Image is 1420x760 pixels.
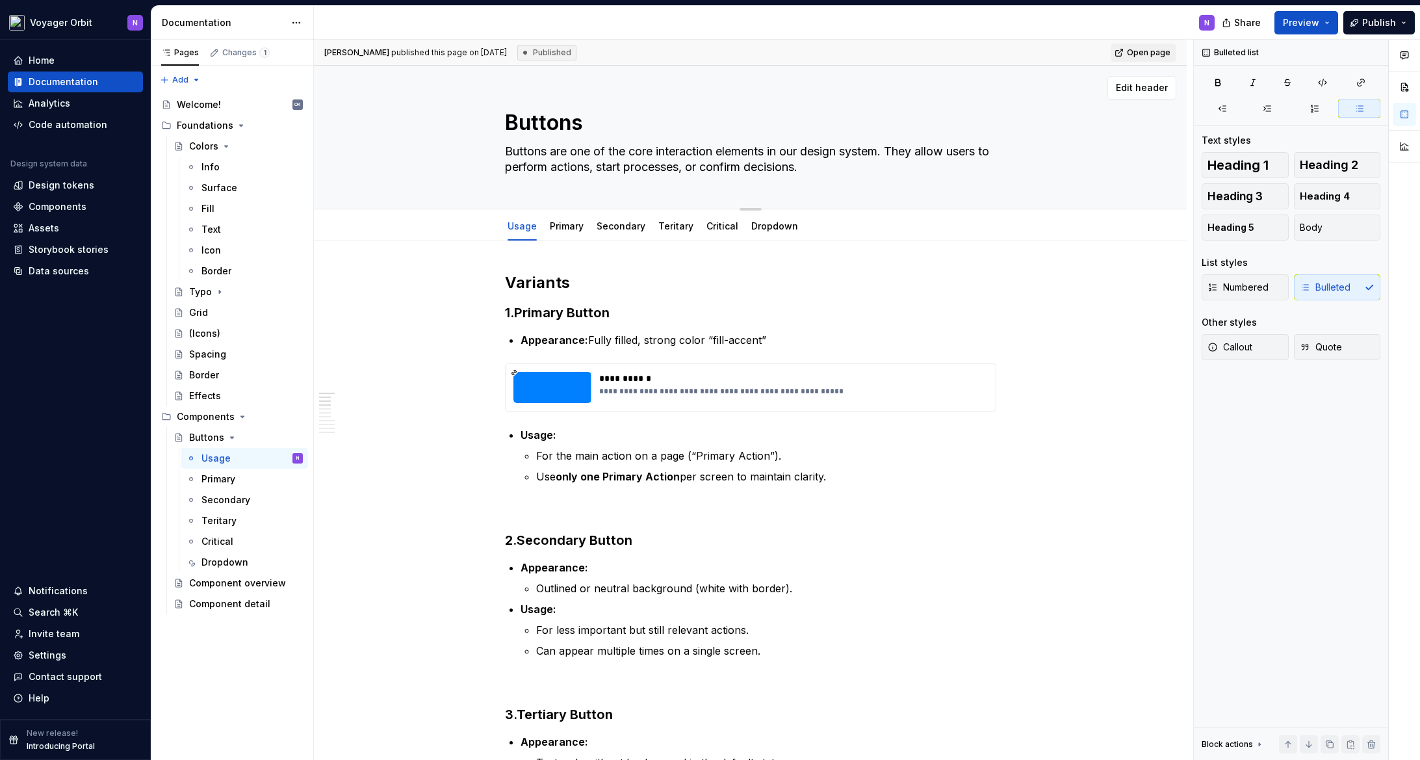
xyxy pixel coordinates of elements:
div: Invite team [29,627,79,640]
button: Notifications [8,581,143,601]
a: Text [181,219,308,240]
p: Introducing Portal [27,741,95,752]
div: Grid [189,306,208,319]
div: Components [177,410,235,423]
strong: Tertiary Button [517,707,613,722]
button: Voyager OrbitN [3,8,148,36]
a: Buttons [168,427,308,448]
div: Block actions [1202,735,1265,753]
span: 1 [259,47,270,58]
div: Critical [201,535,233,548]
span: Edit header [1116,81,1168,94]
div: Components [29,200,86,213]
div: Teritary [653,212,699,239]
a: Secondary [181,490,308,510]
a: Icon [181,240,308,261]
div: Published [517,45,576,60]
a: Settings [8,645,143,666]
div: Help [29,692,49,705]
button: Publish [1343,11,1415,34]
div: Storybook stories [29,243,109,256]
a: Component overview [168,573,308,594]
a: Open page [1111,44,1176,62]
div: Component overview [189,577,286,590]
strong: Primary Button [514,305,610,321]
button: Heading 5 [1202,215,1289,241]
span: Heading 3 [1207,190,1263,203]
div: Dropdown [746,212,803,239]
a: Info [181,157,308,177]
a: Dropdown [181,552,308,573]
div: Primary [201,473,235,486]
span: Add [172,75,188,85]
a: Colors [168,136,308,157]
a: Border [168,365,308,386]
div: Buttons [189,431,224,444]
textarea: Buttons [502,107,994,138]
a: Design tokens [8,175,143,196]
button: Body [1294,215,1381,241]
button: Share [1215,11,1269,34]
div: Notifications [29,584,88,597]
div: Text styles [1202,134,1251,147]
span: Open page [1127,47,1170,58]
a: Usage [508,220,537,231]
div: Text [201,223,221,236]
div: Primary [545,212,589,239]
a: Storybook stories [8,239,143,260]
a: Components [8,196,143,217]
a: Code automation [8,114,143,135]
div: Assets [29,222,59,235]
div: Critical [701,212,743,239]
strong: Usage: [521,428,556,441]
div: Settings [29,649,66,662]
div: Typo [189,285,212,298]
a: Grid [168,302,308,323]
div: Usage [502,212,542,239]
a: Surface [181,177,308,198]
a: Component detail [168,594,308,614]
div: Teritary [201,514,237,527]
span: Callout [1207,341,1252,354]
p: Outlined or neutral background (white with border). [536,581,996,596]
a: Primary [181,469,308,490]
a: Teritary [658,220,693,231]
div: Contact support [29,670,102,683]
div: Icon [201,244,221,257]
a: Primary [550,220,584,231]
p: For less important but still relevant actions. [536,622,996,638]
a: Invite team [8,623,143,644]
strong: Usage: [521,603,556,616]
div: Foundations [177,119,233,132]
div: Secondary [591,212,651,239]
a: Border [181,261,308,282]
div: Design system data [10,159,87,169]
a: Critical [706,220,738,231]
div: Welcome! [177,98,221,111]
span: Body [1300,221,1323,234]
p: New release! [27,728,78,739]
button: Edit header [1107,76,1176,99]
a: Analytics [8,93,143,114]
span: Publish [1362,16,1396,29]
div: N [133,18,138,28]
strong: only one Primary Action [556,470,680,483]
div: Secondary [201,493,250,506]
a: Assets [8,218,143,239]
div: OK [294,98,301,111]
a: Secondary [597,220,645,231]
p: Use per screen to maintain clarity. [536,469,996,484]
div: Surface [201,181,237,194]
a: Data sources [8,261,143,282]
span: Numbered [1207,281,1269,294]
div: Analytics [29,97,70,110]
span: Heading 4 [1300,190,1350,203]
div: Voyager Orbit [30,16,92,29]
div: Documentation [162,16,285,29]
div: Components [156,406,308,427]
div: N [1204,18,1209,28]
p: Fully filled, strong color “fill-accent” [521,332,996,348]
img: e5527c48-e7d1-4d25-8110-9641689f5e10.png [9,15,25,31]
a: UsageN [181,448,308,469]
div: Data sources [29,265,89,278]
